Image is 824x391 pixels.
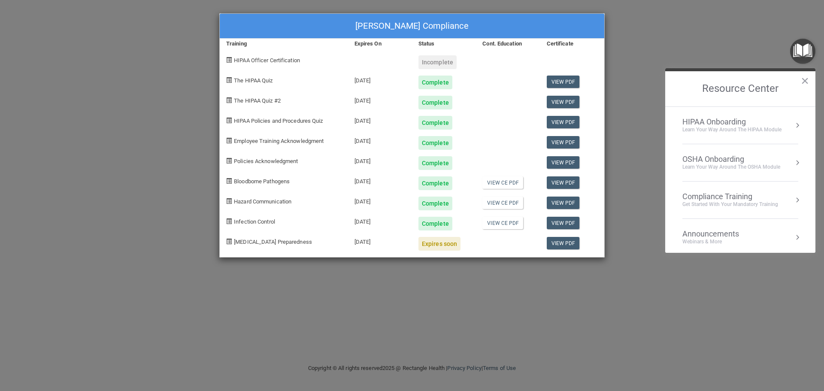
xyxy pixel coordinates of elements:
[234,218,275,225] span: Infection Control
[412,39,476,49] div: Status
[418,237,460,251] div: Expires soon
[348,39,412,49] div: Expires On
[547,217,580,229] a: View PDF
[482,197,523,209] a: View CE PDF
[418,176,452,190] div: Complete
[682,126,782,133] div: Learn Your Way around the HIPAA module
[348,69,412,89] div: [DATE]
[482,176,523,189] a: View CE PDF
[682,238,756,246] div: Webinars & More
[220,14,604,39] div: [PERSON_NAME] Compliance
[348,109,412,130] div: [DATE]
[476,39,540,49] div: Cont. Education
[547,237,580,249] a: View PDF
[682,192,778,201] div: Compliance Training
[547,96,580,108] a: View PDF
[234,178,290,185] span: Bloodborne Pathogens
[682,229,756,239] div: Announcements
[234,118,323,124] span: HIPAA Policies and Procedures Quiz
[547,197,580,209] a: View PDF
[348,170,412,190] div: [DATE]
[547,76,580,88] a: View PDF
[682,117,782,127] div: HIPAA Onboarding
[348,130,412,150] div: [DATE]
[790,39,815,64] button: Open Resource Center
[682,164,780,171] div: Learn your way around the OSHA module
[220,39,348,49] div: Training
[418,96,452,109] div: Complete
[348,89,412,109] div: [DATE]
[418,197,452,210] div: Complete
[547,136,580,149] a: View PDF
[234,239,312,245] span: [MEDICAL_DATA] Preparedness
[234,138,324,144] span: Employee Training Acknowledgment
[665,71,815,106] h2: Resource Center
[547,176,580,189] a: View PDF
[348,230,412,251] div: [DATE]
[665,68,815,253] div: Resource Center
[482,217,523,229] a: View CE PDF
[418,116,452,130] div: Complete
[348,150,412,170] div: [DATE]
[418,217,452,230] div: Complete
[234,97,281,104] span: The HIPAA Quiz #2
[682,155,780,164] div: OSHA Onboarding
[234,77,273,84] span: The HIPAA Quiz
[418,136,452,150] div: Complete
[418,55,457,69] div: Incomplete
[547,116,580,128] a: View PDF
[348,190,412,210] div: [DATE]
[540,39,604,49] div: Certificate
[418,156,452,170] div: Complete
[234,158,298,164] span: Policies Acknowledgment
[418,76,452,89] div: Complete
[348,210,412,230] div: [DATE]
[682,201,778,208] div: Get Started with your mandatory training
[547,156,580,169] a: View PDF
[801,74,809,88] button: Close
[234,198,291,205] span: Hazard Communication
[234,57,300,64] span: HIPAA Officer Certification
